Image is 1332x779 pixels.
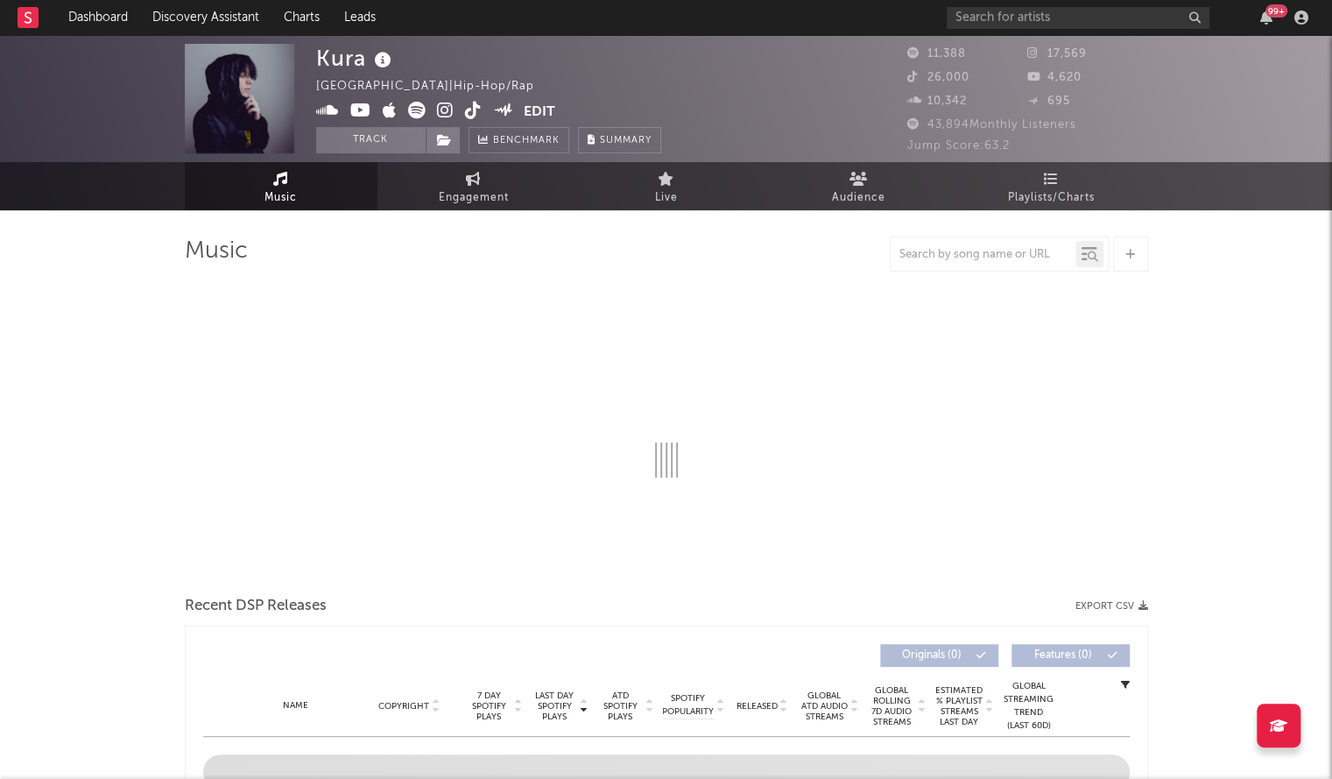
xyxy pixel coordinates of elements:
[316,44,396,73] div: Kura
[185,162,377,210] a: Music
[868,685,916,727] span: Global Rolling 7D Audio Streams
[316,76,554,97] div: [GEOGRAPHIC_DATA] | Hip-Hop/Rap
[316,127,426,153] button: Track
[892,650,972,661] span: Originals ( 0 )
[880,644,998,667] button: Originals(0)
[570,162,763,210] a: Live
[662,692,714,719] span: Spotify Popularity
[238,699,353,712] div: Name
[907,96,967,107] span: 10,342
[600,136,652,145] span: Summary
[378,701,429,712] span: Copyright
[907,48,966,60] span: 11,388
[469,127,569,153] a: Benchmark
[763,162,955,210] a: Audience
[578,127,661,153] button: Summary
[377,162,570,210] a: Engagement
[800,690,849,722] span: Global ATD Audio Streams
[935,685,983,727] span: Estimated % Playlist Streams Last Day
[832,188,885,209] span: Audience
[185,596,327,617] span: Recent DSP Releases
[1011,644,1130,667] button: Features(0)
[891,248,1075,262] input: Search by song name or URL
[1260,11,1272,25] button: 99+
[1027,48,1087,60] span: 17,569
[1008,188,1095,209] span: Playlists/Charts
[264,188,297,209] span: Music
[439,188,509,209] span: Engagement
[1075,601,1148,612] button: Export CSV
[1027,72,1082,83] span: 4,620
[955,162,1148,210] a: Playlists/Charts
[655,188,678,209] span: Live
[493,131,560,152] span: Benchmark
[524,102,555,124] button: Edit
[1023,650,1103,661] span: Features ( 0 )
[907,72,969,83] span: 26,000
[466,690,512,722] span: 7 Day Spotify Plays
[1003,680,1055,733] div: Global Streaming Trend (Last 60D)
[907,140,1010,152] span: Jump Score: 63.2
[1265,4,1287,18] div: 99 +
[532,690,578,722] span: Last Day Spotify Plays
[1027,96,1070,107] span: 695
[907,119,1076,131] span: 43,894 Monthly Listeners
[947,7,1209,29] input: Search for artists
[597,690,644,722] span: ATD Spotify Plays
[736,701,778,712] span: Released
